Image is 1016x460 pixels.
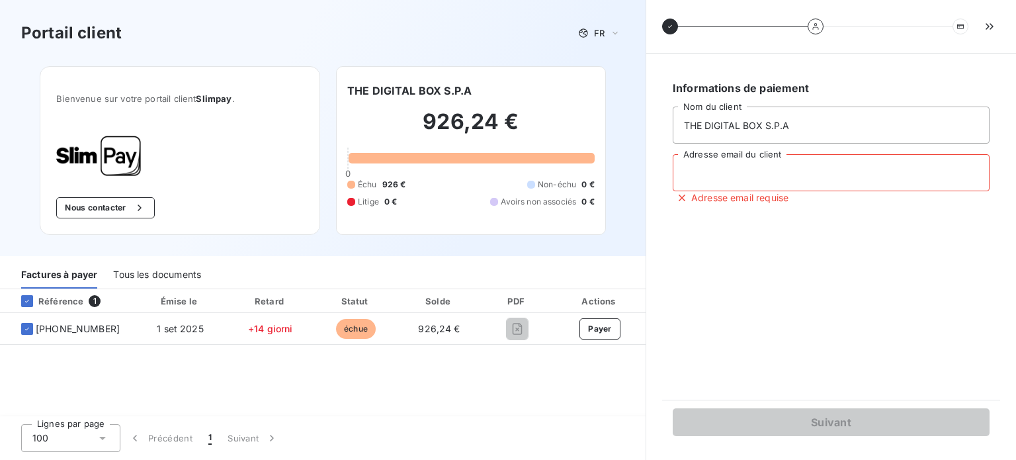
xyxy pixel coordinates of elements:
span: 0 € [581,196,594,208]
span: 0 [345,168,351,179]
span: Avoirs non associés [501,196,576,208]
h3: Portail client [21,21,122,45]
span: [PHONE_NUMBER] [36,322,120,336]
div: Retard [230,295,312,308]
h6: Informations de paiement [673,80,990,96]
span: Slimpay [196,93,232,104]
span: +14 giorni [248,323,293,334]
div: Statut [316,295,396,308]
span: Adresse email requise [691,191,788,205]
span: échue [336,319,376,339]
h2: 926,24 € [347,109,595,148]
div: Émise le [136,295,224,308]
button: Nous contacter [56,197,154,218]
button: Suivant [220,424,286,452]
span: 100 [32,432,48,445]
div: Référence [11,295,83,307]
span: Litige [358,196,379,208]
span: 0 € [384,196,397,208]
h6: THE DIGITAL BOX S.P.A [347,83,472,99]
span: 926 € [382,179,406,191]
button: Suivant [673,408,990,436]
span: 1 set 2025 [157,323,204,334]
span: Non-échu [538,179,576,191]
button: 1 [200,424,220,452]
span: Bienvenue sur votre portail client . [56,93,304,104]
div: PDF [483,295,552,308]
button: Précédent [120,424,200,452]
div: Factures à payer [21,261,97,289]
span: Échu [358,179,377,191]
button: Payer [579,318,620,340]
span: FR [594,28,605,38]
span: 1 [89,295,101,307]
div: Tous les documents [113,261,201,289]
span: 926,24 € [418,323,460,334]
div: Actions [557,295,643,308]
img: Company logo [56,136,141,176]
div: Solde [401,295,478,308]
span: 1 [208,432,212,445]
input: placeholder [673,154,990,191]
input: placeholder [673,107,990,144]
span: 0 € [581,179,594,191]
